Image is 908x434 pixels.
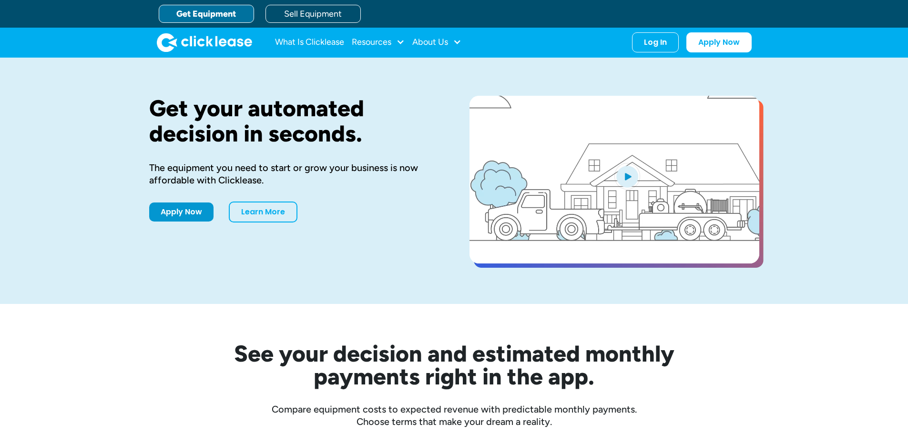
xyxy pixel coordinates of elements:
div: About Us [412,33,461,52]
a: Sell Equipment [265,5,361,23]
div: Log In [644,38,667,47]
h2: See your decision and estimated monthly payments right in the app. [187,342,721,388]
div: Compare equipment costs to expected revenue with predictable monthly payments. Choose terms that ... [149,403,759,428]
a: open lightbox [469,96,759,263]
a: Get Equipment [159,5,254,23]
a: home [157,33,252,52]
img: Blue play button logo on a light blue circular background [614,163,640,190]
div: The equipment you need to start or grow your business is now affordable with Clicklease. [149,161,439,186]
img: Clicklease logo [157,33,252,52]
a: Learn More [229,202,297,222]
h1: Get your automated decision in seconds. [149,96,439,146]
div: Resources [352,33,405,52]
a: Apply Now [686,32,752,52]
a: What Is Clicklease [275,33,344,52]
a: Apply Now [149,202,214,222]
